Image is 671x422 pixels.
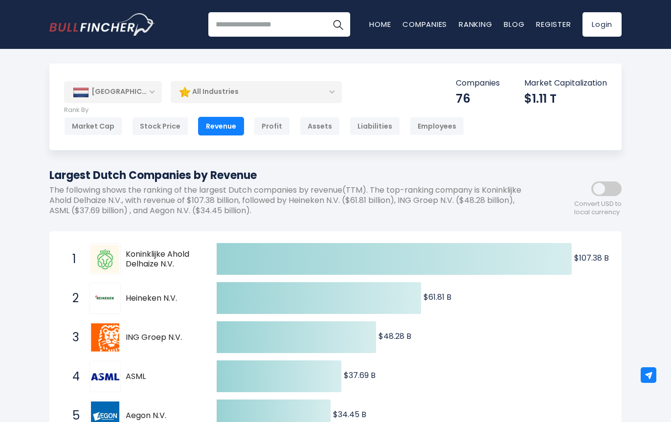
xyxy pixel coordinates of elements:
[64,81,162,103] div: [GEOGRAPHIC_DATA]
[582,12,622,37] a: Login
[254,117,290,135] div: Profit
[403,19,447,29] a: Companies
[369,19,391,29] a: Home
[132,117,188,135] div: Stock Price
[333,409,366,420] text: $34.45 B
[198,117,244,135] div: Revenue
[410,117,464,135] div: Employees
[91,373,119,381] img: ASML
[456,91,500,106] div: 76
[91,289,119,309] img: Heineken N.V.
[379,331,411,342] text: $48.28 B
[91,245,119,273] img: Koninklijke Ahold Delhaize N.V.
[524,91,607,106] div: $1.11 T
[344,370,376,381] text: $37.69 B
[126,249,200,270] span: Koninklijke Ahold Delhaize N.V.
[126,411,200,421] span: Aegon N.V.
[67,368,77,385] span: 4
[350,117,400,135] div: Liabilities
[574,252,609,264] text: $107.38 B
[126,372,200,382] span: ASML
[300,117,340,135] div: Assets
[326,12,350,37] button: Search
[49,13,155,36] a: Go to homepage
[67,290,77,307] span: 2
[536,19,571,29] a: Register
[524,78,607,89] p: Market Capitalization
[67,329,77,346] span: 3
[49,13,155,36] img: Bullfincher logo
[49,167,534,183] h1: Largest Dutch Companies by Revenue
[456,78,500,89] p: Companies
[64,117,122,135] div: Market Cap
[126,293,200,304] span: Heineken N.V.
[126,333,200,343] span: ING Groep N.V.
[91,323,119,352] img: ING Groep N.V.
[424,291,451,303] text: $61.81 B
[504,19,524,29] a: Blog
[49,185,534,216] p: The following shows the ranking of the largest Dutch companies by revenue(TTM). The top-ranking c...
[459,19,492,29] a: Ranking
[64,106,464,114] p: Rank By
[574,200,622,217] span: Convert USD to local currency
[171,81,342,103] div: All Industries
[67,251,77,267] span: 1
